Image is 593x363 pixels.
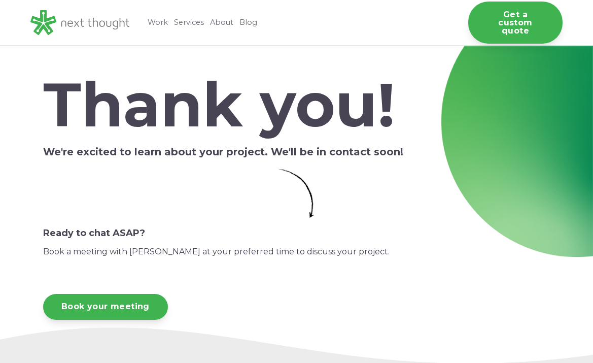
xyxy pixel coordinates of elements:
p: Book a meeting with [PERSON_NAME] at your preferred time to discuss your project. [43,245,550,258]
img: LG - NextThought Logo [30,10,129,35]
h5: We're excited to learn about your project. We'll be in contact soon! [43,146,550,158]
h6: Ready to chat ASAP? [43,228,550,239]
h2: Thank you! [43,70,550,140]
img: Simple Arrow [279,169,315,218]
a: Get a custom quote [468,2,563,44]
a: Book your meeting [43,294,168,320]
